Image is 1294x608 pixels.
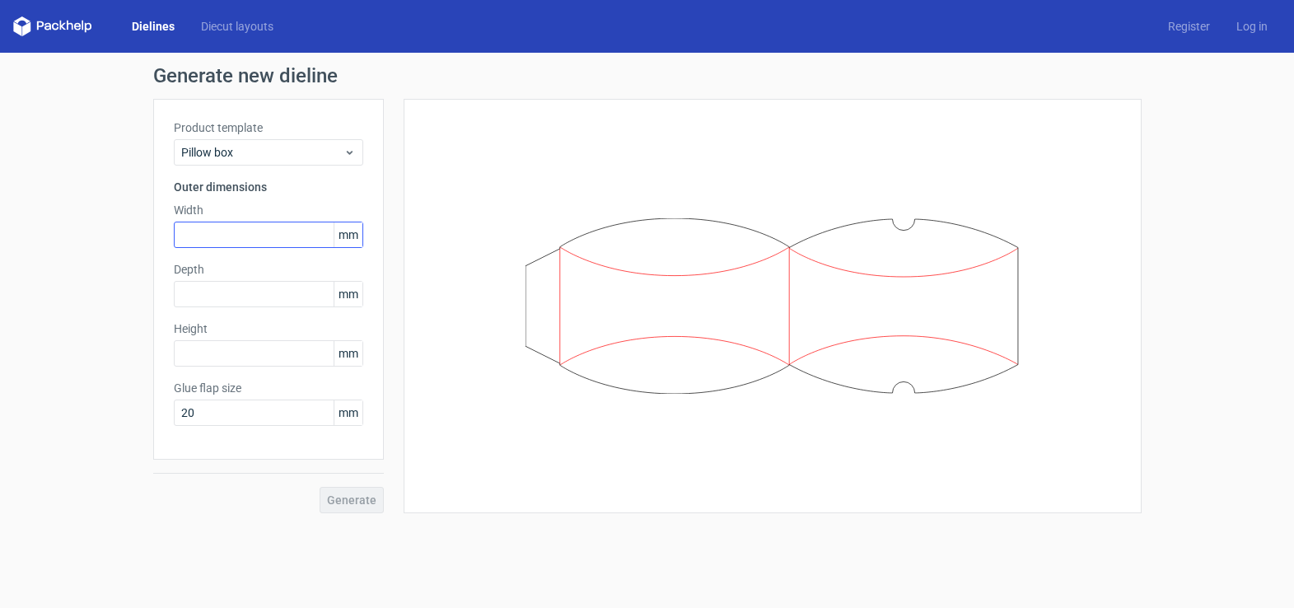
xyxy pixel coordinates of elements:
[174,261,363,278] label: Depth
[334,222,362,247] span: mm
[1223,18,1281,35] a: Log in
[334,400,362,425] span: mm
[174,202,363,218] label: Width
[174,179,363,195] h3: Outer dimensions
[174,119,363,136] label: Product template
[174,320,363,337] label: Height
[181,144,343,161] span: Pillow box
[119,18,188,35] a: Dielines
[153,66,1142,86] h1: Generate new dieline
[1155,18,1223,35] a: Register
[334,341,362,366] span: mm
[188,18,287,35] a: Diecut layouts
[334,282,362,306] span: mm
[174,380,363,396] label: Glue flap size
